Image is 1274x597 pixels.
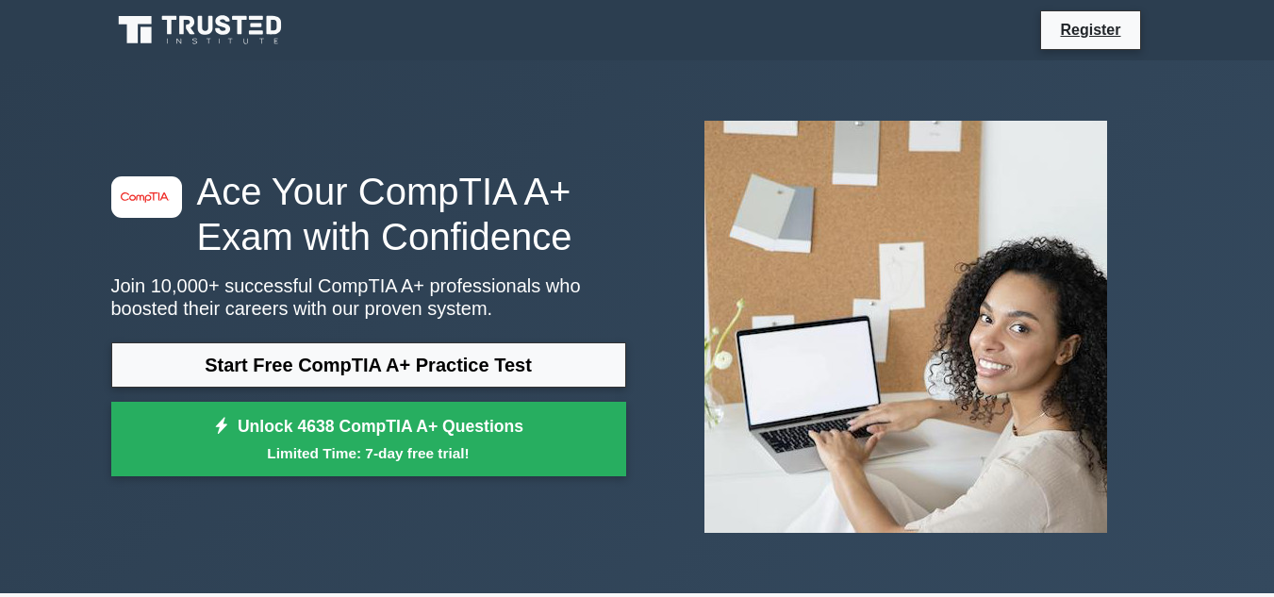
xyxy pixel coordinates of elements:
[135,442,603,464] small: Limited Time: 7-day free trial!
[111,402,626,477] a: Unlock 4638 CompTIA A+ QuestionsLimited Time: 7-day free trial!
[111,342,626,388] a: Start Free CompTIA A+ Practice Test
[111,274,626,320] p: Join 10,000+ successful CompTIA A+ professionals who boosted their careers with our proven system.
[1049,18,1132,41] a: Register
[111,169,626,259] h1: Ace Your CompTIA A+ Exam with Confidence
